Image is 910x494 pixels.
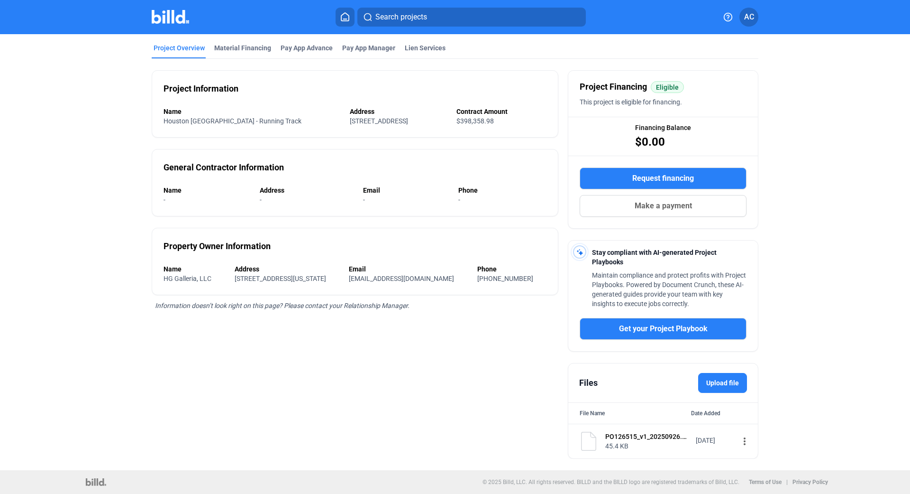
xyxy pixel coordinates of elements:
[605,441,690,451] div: 45.4 KB
[786,479,788,485] p: |
[605,432,690,441] div: PO126515_v1_20250926.pdf
[164,107,340,116] div: Name
[342,43,395,53] span: Pay App Manager
[635,134,665,149] span: $0.00
[154,43,205,53] div: Project Overview
[458,196,460,204] span: -
[152,10,189,24] img: Billd Company Logo
[632,173,694,184] span: Request financing
[696,436,734,445] div: [DATE]
[635,200,692,212] span: Make a payment
[651,81,684,93] mat-chip: Eligible
[592,249,717,266] span: Stay compliant with AI-generated Project Playbooks
[164,82,238,95] div: Project Information
[164,186,250,195] div: Name
[456,107,546,116] div: Contract Amount
[619,323,708,335] span: Get your Project Playbook
[235,264,340,274] div: Address
[214,43,271,53] div: Material Financing
[164,240,271,253] div: Property Owner Information
[691,409,746,418] div: Date Added
[155,302,409,309] span: Information doesn’t look right on this page? Please contact your Relationship Manager.
[580,80,647,93] span: Project Financing
[749,479,782,485] b: Terms of Use
[363,186,449,195] div: Email
[580,168,746,189] button: Request financing
[363,196,365,204] span: -
[739,8,758,27] button: AC
[580,409,605,418] div: File Name
[635,123,691,132] span: Financing Balance
[349,264,468,274] div: Email
[579,376,598,390] div: Files
[482,479,739,485] p: © 2025 Billd, LLC. All rights reserved. BILLD and the BILLD logo are registered trademarks of Bil...
[477,275,533,282] span: [PHONE_NUMBER]
[456,117,494,125] span: $398,358.98
[477,264,547,274] div: Phone
[580,98,682,106] span: This project is eligible for financing.
[357,8,586,27] button: Search projects
[260,196,262,204] span: -
[375,11,427,23] span: Search projects
[405,43,446,53] div: Lien Services
[164,275,211,282] span: HG Galleria, LLC
[164,264,225,274] div: Name
[580,318,746,340] button: Get your Project Playbook
[350,117,408,125] span: [STREET_ADDRESS]
[350,107,447,116] div: Address
[86,478,106,486] img: logo
[739,436,750,447] mat-icon: more_vert
[458,186,546,195] div: Phone
[792,479,828,485] b: Privacy Policy
[592,271,746,308] span: Maintain compliance and protect profits with Project Playbooks. Powered by Document Crunch, these...
[164,117,301,125] span: Houston [GEOGRAPHIC_DATA] - Running Track
[744,11,754,23] span: AC
[698,373,747,393] label: Upload file
[579,432,598,451] img: document
[260,186,353,195] div: Address
[349,275,454,282] span: [EMAIL_ADDRESS][DOMAIN_NAME]
[164,196,165,204] span: -
[164,161,284,174] div: General Contractor Information
[580,195,746,217] button: Make a payment
[281,43,333,53] div: Pay App Advance
[235,275,326,282] span: [STREET_ADDRESS][US_STATE]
